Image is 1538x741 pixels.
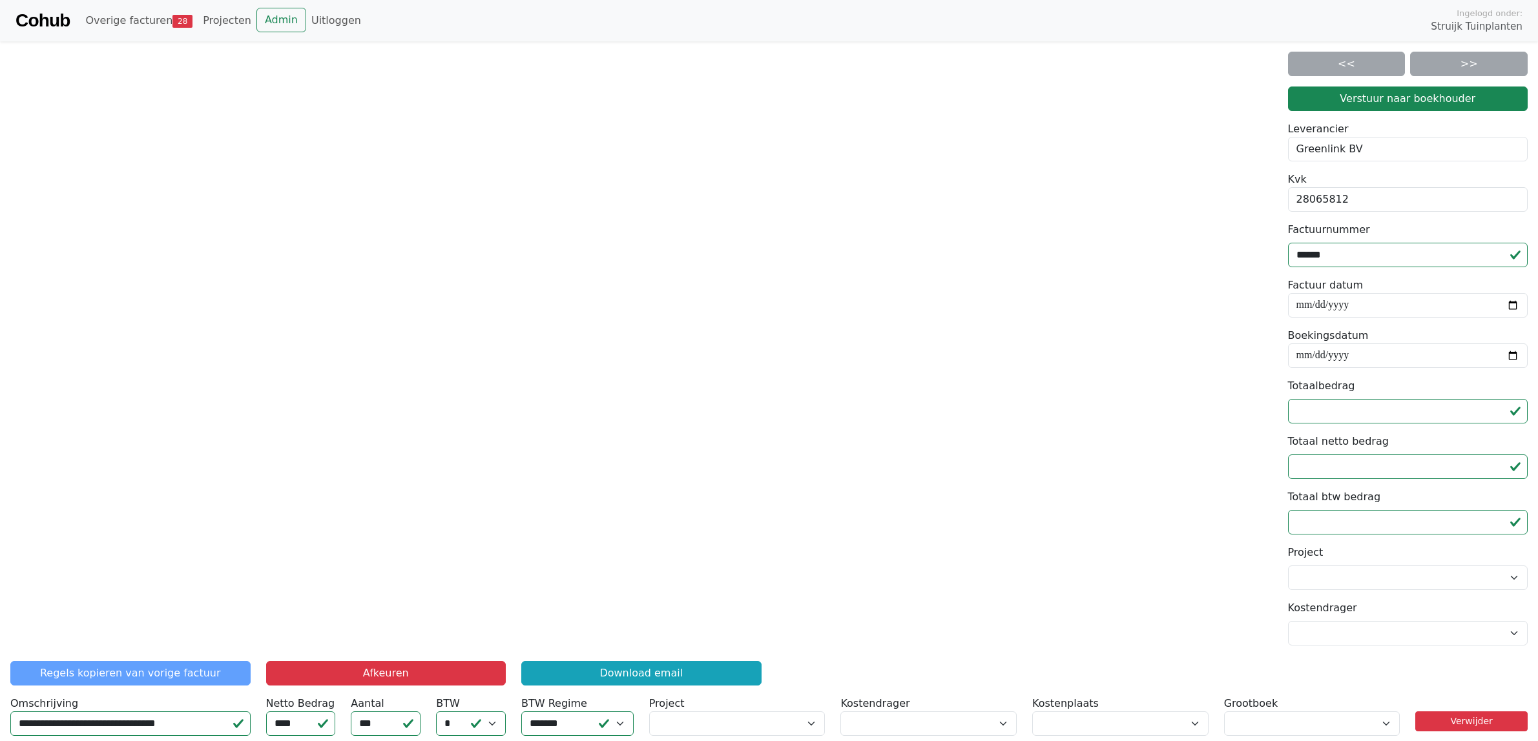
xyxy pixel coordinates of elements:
[266,696,335,711] label: Netto Bedrag
[1288,434,1389,449] label: Totaal netto bedrag
[198,8,256,34] a: Projecten
[1288,137,1528,161] div: Greenlink BV
[521,696,587,711] label: BTW Regime
[1288,222,1370,238] label: Factuurnummer
[16,5,70,36] a: Cohub
[1415,711,1528,731] a: Verwijder
[840,696,909,711] label: Kostendrager
[436,696,460,711] label: BTW
[1288,278,1364,293] label: Factuur datum
[649,696,685,711] label: Project
[1288,545,1324,560] label: Project
[1431,19,1522,34] span: Struijk Tuinplanten
[256,8,306,32] a: Admin
[521,661,762,685] a: Download email
[1032,696,1099,711] label: Kostenplaats
[1457,7,1522,19] span: Ingelogd onder:
[172,15,192,28] span: 28
[1288,378,1355,394] label: Totaalbedrag
[1288,600,1357,616] label: Kostendrager
[1288,328,1369,343] label: Boekingsdatum
[80,8,198,34] a: Overige facturen28
[1288,489,1381,505] label: Totaal btw bedrag
[1288,172,1307,187] label: Kvk
[1288,187,1528,212] div: 28065812
[306,8,366,34] a: Uitloggen
[351,696,384,711] label: Aantal
[1224,696,1278,711] label: Grootboek
[1288,86,1528,111] button: Verstuur naar boekhouder
[1288,121,1349,137] label: Leverancier
[10,696,78,711] label: Omschrijving
[266,661,506,685] button: Afkeuren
